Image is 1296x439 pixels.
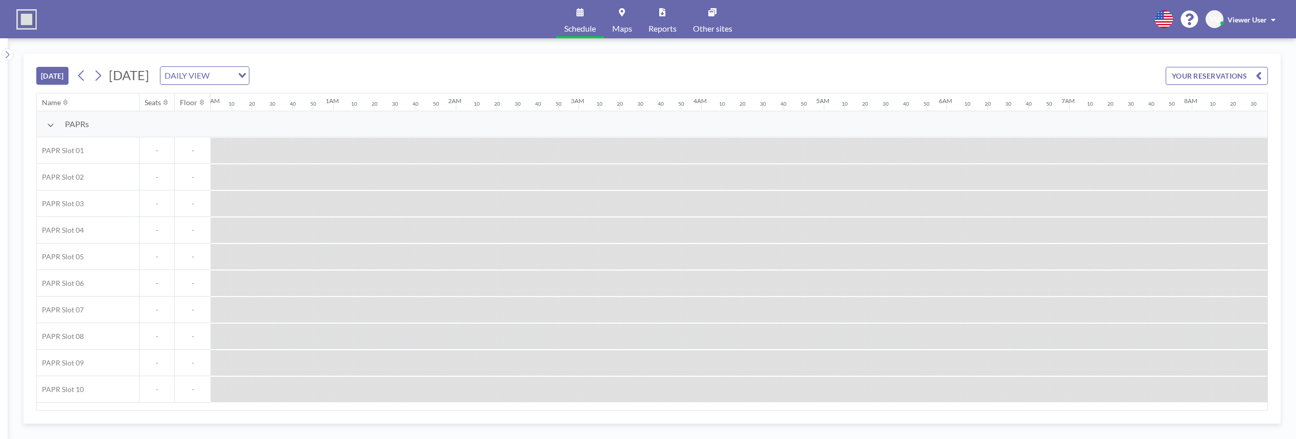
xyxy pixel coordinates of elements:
[310,101,316,107] div: 50
[939,97,952,105] div: 6AM
[1148,101,1154,107] div: 40
[649,25,677,33] span: Reports
[923,101,930,107] div: 50
[739,101,746,107] div: 20
[1251,101,1257,107] div: 30
[494,101,500,107] div: 20
[351,101,357,107] div: 10
[175,358,211,368] span: -
[37,199,84,208] span: PAPR Slot 03
[883,101,889,107] div: 30
[37,385,84,394] span: PAPR Slot 10
[36,67,68,85] button: [DATE]
[1210,15,1220,24] span: VU
[693,97,707,105] div: 4AM
[290,101,296,107] div: 40
[658,101,664,107] div: 40
[140,358,174,368] span: -
[1210,101,1216,107] div: 10
[175,146,211,155] span: -
[1005,101,1011,107] div: 30
[37,358,84,368] span: PAPR Slot 09
[1026,101,1032,107] div: 40
[37,252,84,261] span: PAPR Slot 05
[37,226,84,235] span: PAPR Slot 04
[596,101,603,107] div: 10
[964,101,970,107] div: 10
[1228,15,1267,24] span: Viewer User
[617,101,623,107] div: 20
[175,252,211,261] span: -
[37,305,84,314] span: PAPR Slot 07
[37,146,84,155] span: PAPR Slot 01
[780,101,786,107] div: 40
[249,101,255,107] div: 20
[175,173,211,182] span: -
[719,101,725,107] div: 10
[1230,101,1236,107] div: 20
[637,101,643,107] div: 30
[42,98,61,107] div: Name
[175,385,211,394] span: -
[693,25,732,33] span: Other sites
[213,69,232,82] input: Search for option
[109,67,149,83] span: [DATE]
[140,305,174,314] span: -
[326,97,339,105] div: 1AM
[175,226,211,235] span: -
[556,101,562,107] div: 50
[16,9,37,30] img: organization-logo
[140,332,174,341] span: -
[163,69,212,82] span: DAILY VIEW
[842,101,848,107] div: 10
[678,101,684,107] div: 50
[571,97,584,105] div: 3AM
[903,101,909,107] div: 40
[160,67,249,84] div: Search for option
[175,199,211,208] span: -
[816,97,829,105] div: 5AM
[535,101,541,107] div: 40
[180,98,197,107] div: Floor
[140,173,174,182] span: -
[140,199,174,208] span: -
[564,25,596,33] span: Schedule
[140,279,174,288] span: -
[1169,101,1175,107] div: 50
[140,385,174,394] span: -
[801,101,807,107] div: 50
[1107,101,1114,107] div: 20
[140,252,174,261] span: -
[1046,101,1052,107] div: 50
[1184,97,1197,105] div: 8AM
[175,332,211,341] span: -
[65,119,89,129] span: PAPRs
[612,25,632,33] span: Maps
[392,101,398,107] div: 30
[985,101,991,107] div: 20
[474,101,480,107] div: 10
[37,279,84,288] span: PAPR Slot 06
[1061,97,1075,105] div: 7AM
[862,101,868,107] div: 20
[140,146,174,155] span: -
[433,101,439,107] div: 50
[175,279,211,288] span: -
[1087,101,1093,107] div: 10
[145,98,161,107] div: Seats
[1166,67,1268,85] button: YOUR RESERVATIONS
[37,332,84,341] span: PAPR Slot 08
[228,101,235,107] div: 10
[203,97,220,105] div: 12AM
[412,101,419,107] div: 40
[269,101,275,107] div: 30
[515,101,521,107] div: 30
[175,305,211,314] span: -
[140,226,174,235] span: -
[372,101,378,107] div: 20
[1128,101,1134,107] div: 30
[448,97,461,105] div: 2AM
[37,173,84,182] span: PAPR Slot 02
[760,101,766,107] div: 30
